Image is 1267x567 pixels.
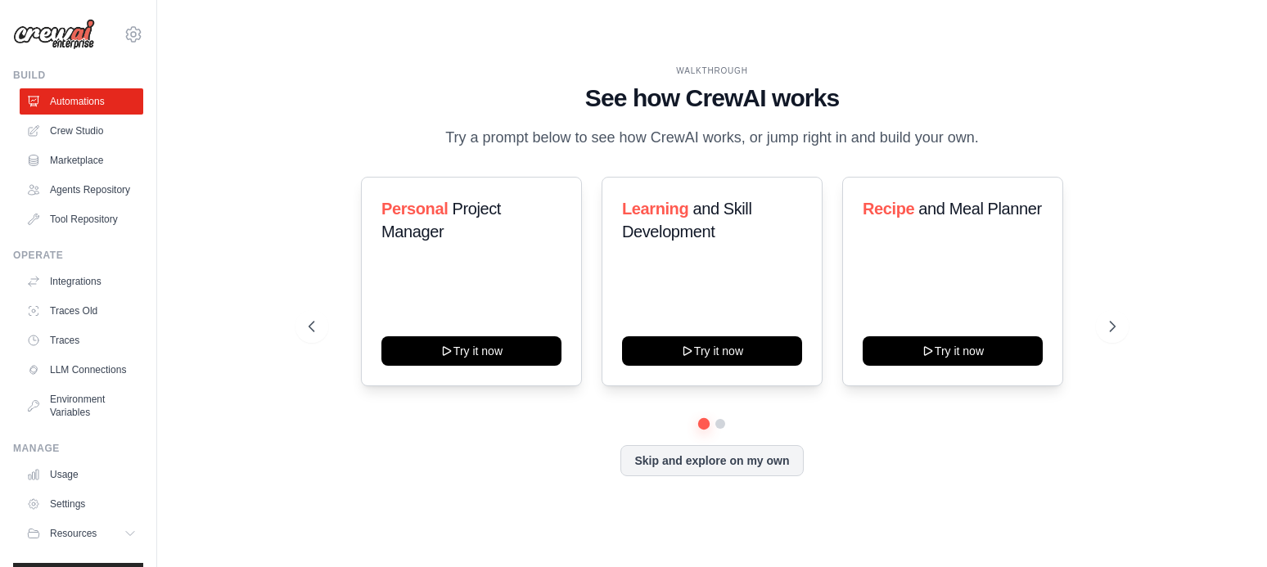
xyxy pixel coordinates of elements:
[20,327,143,353] a: Traces
[20,298,143,324] a: Traces Old
[381,200,448,218] span: Personal
[20,386,143,425] a: Environment Variables
[20,520,143,547] button: Resources
[20,461,143,488] a: Usage
[20,118,143,144] a: Crew Studio
[620,445,803,476] button: Skip and explore on my own
[13,69,143,82] div: Build
[309,83,1116,113] h1: See how CrewAI works
[20,147,143,173] a: Marketplace
[622,200,751,241] span: and Skill Development
[863,200,914,218] span: Recipe
[622,200,688,218] span: Learning
[863,336,1043,366] button: Try it now
[381,336,561,366] button: Try it now
[20,268,143,295] a: Integrations
[381,200,501,241] span: Project Manager
[20,177,143,203] a: Agents Repository
[309,65,1116,77] div: WALKTHROUGH
[50,527,97,540] span: Resources
[20,357,143,383] a: LLM Connections
[918,200,1041,218] span: and Meal Planner
[437,126,987,150] p: Try a prompt below to see how CrewAI works, or jump right in and build your own.
[20,491,143,517] a: Settings
[13,249,143,262] div: Operate
[20,88,143,115] a: Automations
[13,19,95,50] img: Logo
[622,336,802,366] button: Try it now
[13,442,143,455] div: Manage
[20,206,143,232] a: Tool Repository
